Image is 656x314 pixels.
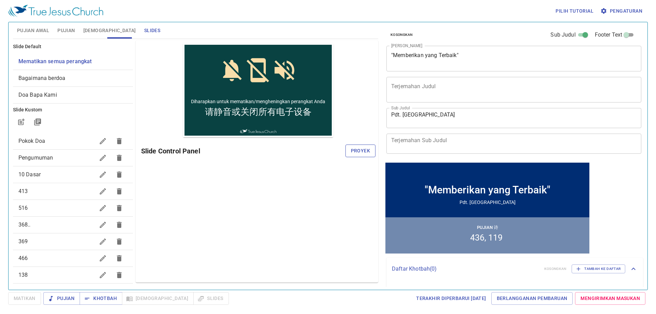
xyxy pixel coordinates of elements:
[602,7,642,15] span: Pengaturan
[144,26,160,35] span: Slides
[13,53,133,70] div: Mematikan semua perangkat
[13,200,133,216] div: 516
[18,255,28,261] span: 466
[13,166,133,183] div: 10 Dasar
[13,233,133,250] div: 369
[83,26,136,35] span: [DEMOGRAPHIC_DATA]
[18,75,65,81] span: [object Object]
[8,56,142,61] span: Diharapkan untuk mematikan/mengheningkan perangkat Anda
[13,87,133,103] div: Doa Bapa Kami
[80,292,122,305] button: Khotbah
[599,5,645,17] button: Pengaturan
[8,5,103,17] img: True Jesus Church
[57,26,75,35] span: Pujian
[384,161,591,255] iframe: from-child
[13,217,133,233] div: 368..
[391,111,637,124] textarea: Pdt. [GEOGRAPHIC_DATA]
[18,154,53,161] span: Pengumuman
[57,86,94,91] img: True Jesus Church
[18,188,28,194] span: 413
[345,145,375,157] button: Proyek
[18,205,28,211] span: 516
[391,52,637,65] textarea: "Memberikan yang Terbaik"
[553,5,596,17] button: Pilih tutorial
[491,292,573,305] a: Berlangganan Pembaruan
[18,238,28,245] span: 369
[576,266,621,272] span: Tambah ke Daftar
[575,292,645,305] a: Mengirimkan Masukan
[18,221,31,228] span: 368..
[392,265,539,273] p: Daftar Khotbah ( 0 )
[49,294,74,303] span: Pujian
[416,294,486,303] span: Terakhir Diperbarui [DATE]
[595,31,623,39] span: Footer Text
[18,138,45,144] span: Pokok Doa
[386,258,643,280] div: Daftar Khotbah(0)KosongkanTambah ke Daftar
[13,133,133,149] div: Pokok Doa
[13,183,133,200] div: 413
[17,26,49,35] span: Pujian Awal
[13,284,133,300] div: 492
[386,31,417,39] button: Kosongkan
[43,292,80,305] button: Pujian
[18,272,28,278] span: 138
[413,292,489,305] a: Terakhir Diperbarui [DATE]
[580,294,640,303] span: Mengirimkan Masukan
[13,70,133,86] div: Bagaimana berdoa
[22,63,129,75] span: 请静音或关闭所有电子设备
[13,267,133,283] div: 138
[392,286,456,293] i: Belum ada yang disimpan
[141,146,345,156] h6: Slide Control Panel
[18,171,41,178] span: 10 Dasar
[13,43,133,51] h6: Slide Default
[13,150,133,166] div: Pengumuman
[13,106,133,114] h6: Slide Kustom
[550,31,575,39] span: Sub Judul
[497,294,568,303] span: Berlangganan Pembaruan
[351,147,370,155] span: Proyek
[13,250,133,267] div: 466
[572,264,625,273] button: Tambah ke Daftar
[556,7,593,15] span: Pilih tutorial
[18,58,92,65] span: [object Object]
[391,32,413,38] span: Kosongkan
[85,294,117,303] span: Khotbah
[18,92,57,98] span: [object Object]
